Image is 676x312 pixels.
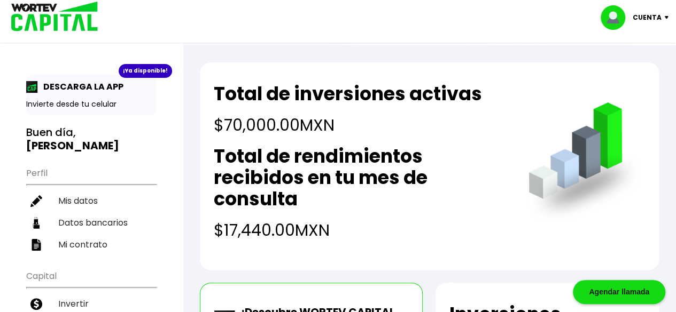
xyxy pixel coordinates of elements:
img: editar-icon.952d3147.svg [30,195,42,207]
img: icon-down [662,16,676,19]
img: grafica.516fef24.png [524,102,645,223]
h3: Buen día, [26,126,156,153]
ul: Perfil [26,161,156,255]
img: app-icon [26,81,38,93]
p: Invierte desde tu celular [26,99,156,110]
div: ¡Ya disponible! [119,64,172,78]
h2: Total de rendimientos recibidos en tu mes de consulta [214,146,507,210]
p: Cuenta [633,10,662,26]
h4: $70,000.00 MXN [214,113,482,137]
a: Mis datos [26,190,156,212]
p: DESCARGA LA APP [38,80,123,93]
h4: $17,440.00 MXN [214,218,507,242]
img: invertir-icon.b3b967d7.svg [30,298,42,310]
img: contrato-icon.f2db500c.svg [30,239,42,251]
img: datos-icon.10cf9172.svg [30,217,42,229]
a: Datos bancarios [26,212,156,234]
a: Mi contrato [26,234,156,255]
div: Agendar llamada [573,280,665,304]
b: [PERSON_NAME] [26,138,119,153]
h2: Total de inversiones activas [214,83,482,105]
img: profile-image [601,5,633,30]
